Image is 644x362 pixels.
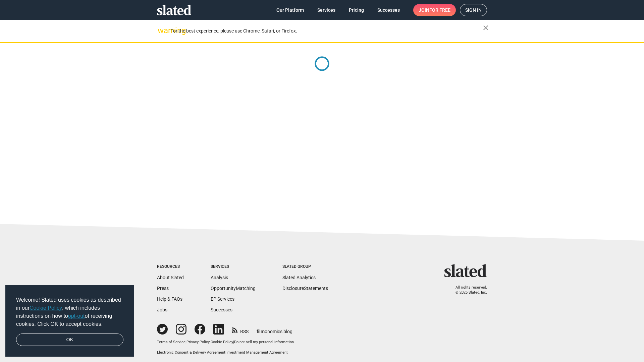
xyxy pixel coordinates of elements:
[30,305,62,311] a: Cookie Policy
[157,286,169,291] a: Press
[317,4,335,16] span: Services
[185,340,186,344] span: |
[482,24,490,32] mat-icon: close
[211,286,256,291] a: OpportunityMatching
[158,26,166,35] mat-icon: warning
[257,323,292,335] a: filmonomics blog
[282,264,328,269] div: Slated Group
[16,334,123,346] a: dismiss cookie message
[429,4,450,16] span: for free
[210,340,211,344] span: |
[233,340,234,344] span: |
[282,286,328,291] a: DisclosureStatements
[211,264,256,269] div: Services
[232,324,249,335] a: RSS
[5,285,134,357] div: cookieconsent
[257,329,265,334] span: film
[349,4,364,16] span: Pricing
[211,340,233,344] a: Cookie Policy
[312,4,341,16] a: Services
[413,4,456,16] a: Joinfor free
[211,296,234,302] a: EP Services
[343,4,369,16] a: Pricing
[234,340,294,345] button: Do not sell my personal information
[465,4,482,16] span: Sign in
[170,26,483,36] div: For the best experience, please use Chrome, Safari, or Firefox.
[157,307,167,312] a: Jobs
[282,275,316,280] a: Slated Analytics
[157,275,184,280] a: About Slated
[211,307,232,312] a: Successes
[225,350,226,355] span: |
[271,4,309,16] a: Our Platform
[157,296,182,302] a: Help & FAQs
[276,4,304,16] span: Our Platform
[448,285,487,295] p: All rights reserved. © 2025 Slated, Inc.
[377,4,400,16] span: Successes
[211,275,228,280] a: Analysis
[157,264,184,269] div: Resources
[460,4,487,16] a: Sign in
[16,296,123,328] span: Welcome! Slated uses cookies as described in our , which includes instructions on how to of recei...
[186,340,210,344] a: Privacy Policy
[157,340,185,344] a: Terms of Service
[372,4,405,16] a: Successes
[157,350,225,355] a: Electronic Consent & Delivery Agreement
[419,4,450,16] span: Join
[226,350,288,355] a: Investment Management Agreement
[68,313,85,319] a: opt-out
